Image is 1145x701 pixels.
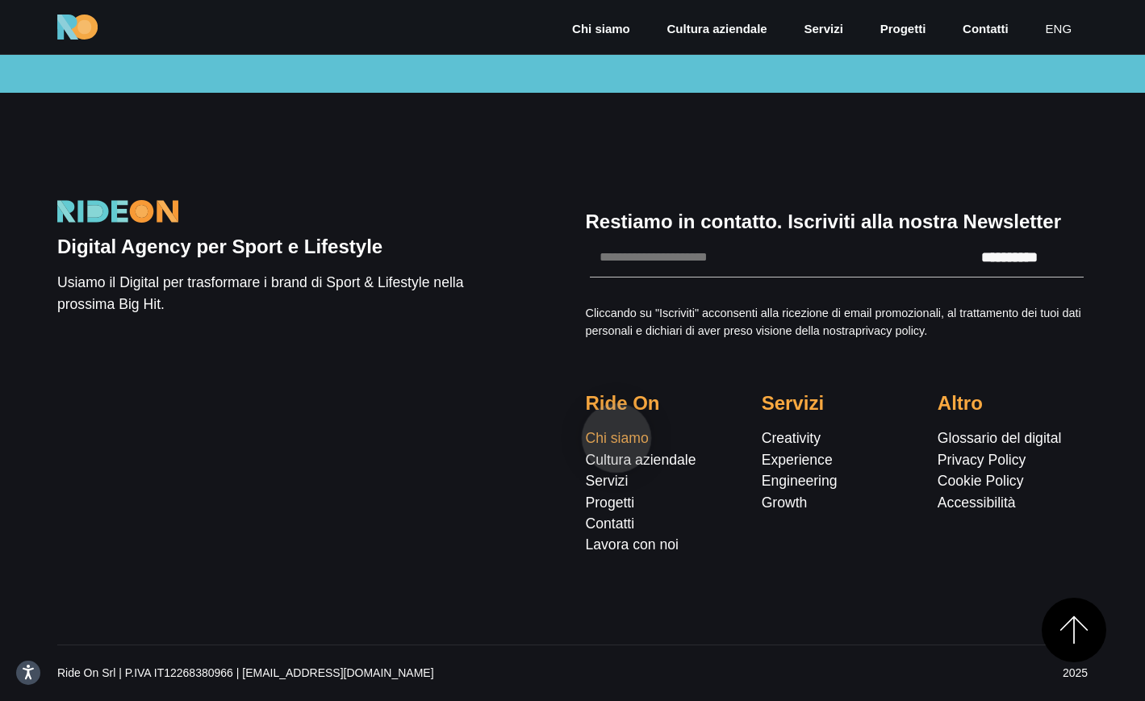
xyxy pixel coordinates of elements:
[855,324,924,337] a: privacy policy
[586,430,649,446] a: Chi siamo
[762,452,833,468] a: Experience
[586,305,1089,340] p: Cliccando su "Iscriviti" acconsenti alla ricezione di email promozionali, al trattamento dei tuoi...
[586,452,696,468] a: Cultura aziendale
[961,20,1010,39] a: Contatti
[879,20,928,39] a: Progetti
[803,20,845,39] a: Servizi
[762,494,808,511] a: Growth
[57,200,178,223] img: Logo
[938,473,1024,489] a: Cookie Policy
[57,272,471,315] p: Usiamo il Digital per trasformare i brand di Sport & Lifestyle nella prossima Big Hit.
[57,665,736,682] p: Ride On Srl | P.IVA IT12268380966 | [EMAIL_ADDRESS][DOMAIN_NAME]
[570,20,632,39] a: Chi siamo
[938,430,1062,446] a: Glossario del digital
[586,211,1089,234] h5: Restiamo in contatto. Iscriviti alla nostra Newsletter
[762,473,838,489] a: Engineering
[586,536,679,553] a: Lavora con noi
[57,236,471,259] h5: Digital Agency per Sport e Lifestyle
[762,430,821,446] a: Creativity
[938,494,1016,511] a: Accessibilità
[762,392,912,415] h5: Servizi
[586,494,635,511] a: Progetti
[666,20,769,39] a: Cultura aziendale
[762,665,1088,682] p: 2025
[938,452,1026,468] a: Privacy Policy
[938,392,1088,415] h5: Altro
[1044,20,1074,39] a: eng
[57,15,98,40] img: Ride On Agency Logo
[586,515,635,532] a: Contatti
[586,392,736,415] h5: Ride On
[586,473,629,489] a: Servizi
